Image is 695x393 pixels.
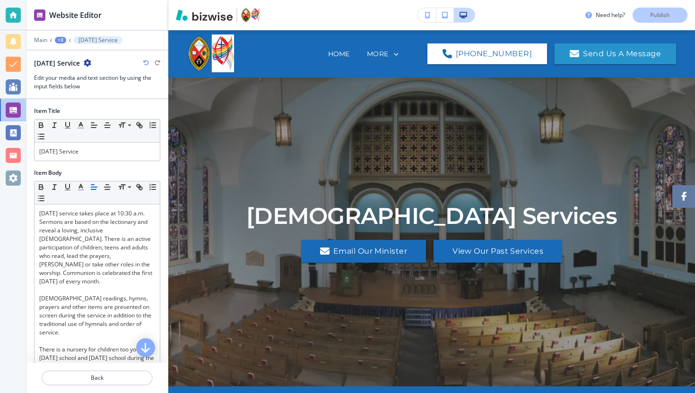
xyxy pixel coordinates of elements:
p: [DEMOGRAPHIC_DATA] Services [246,201,617,231]
p: [DATE] Service [78,37,118,43]
button: Main [34,37,47,43]
h2: Website Editor [49,9,102,21]
h2: [DATE] Service [34,58,80,68]
h2: Item Body [34,169,61,177]
p: Home [328,49,350,59]
div: MORE [366,46,412,61]
button: +3 [55,37,66,43]
p: [DEMOGRAPHIC_DATA] readings, hymns, prayers and other items are presented on screen during the se... [39,294,155,337]
h3: Edit your media and text section by using the input fields below [34,74,160,91]
img: Your Logo [241,8,260,23]
h2: Item Title [34,107,60,115]
button: Back [42,370,153,385]
a: Email Our Minister [301,240,426,263]
a: Send Us A Message [555,43,676,64]
img: Saint Luke's United Church [187,34,282,72]
p: There is a nursery for children too young for [DATE] school and [DATE] school during the worship ... [39,345,155,371]
p: Back [43,374,152,382]
p: MORE [367,51,388,58]
a: Social media link to facebook account [672,185,695,208]
img: Bizwise Logo [176,9,233,21]
img: editor icon [34,9,45,21]
p: [DATE] Service [39,147,155,156]
h3: Need help? [596,11,625,19]
a: [PHONE_NUMBER] [427,43,547,64]
button: View Our Past Services [434,240,562,263]
p: [DATE] service takes place at 10:30 a.m. Sermons are based on the lectionary and reveal a loving,... [39,209,155,286]
button: [DATE] Service [74,36,122,44]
